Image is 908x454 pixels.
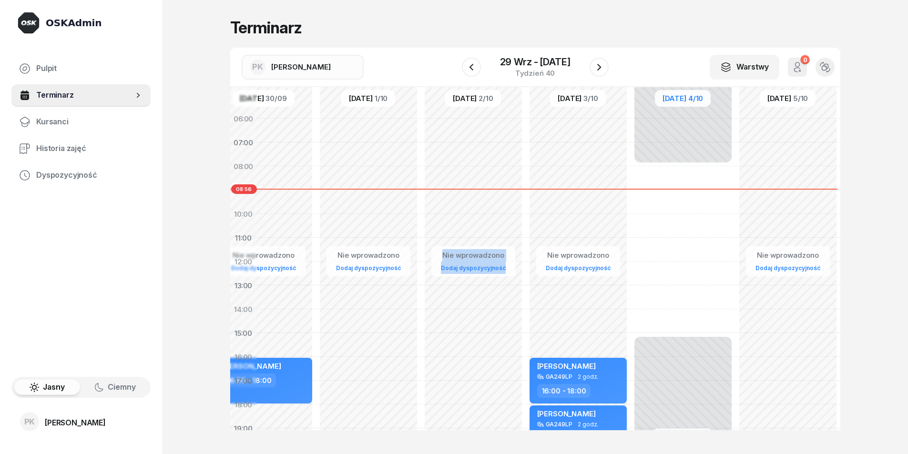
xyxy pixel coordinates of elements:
a: Pulpit [11,57,151,80]
button: Nie wprowadzonoDodaj dyspozycyjność [752,247,824,275]
div: 16:00 - 18:00 [537,384,591,398]
div: 10:00 [230,202,257,226]
a: Kursanci [11,111,151,133]
a: Dodaj dyspozycyjność [437,262,510,273]
div: Nie wprowadzono [752,249,824,262]
span: 2/10 [479,95,493,102]
span: 30/09 [265,95,286,102]
span: 5/10 [793,95,808,102]
button: Jasny [14,380,80,395]
div: 17:00 [230,369,257,393]
a: Dodaj dyspozycyjność [752,262,824,273]
div: Tydzień 40 [500,70,571,77]
span: Kursanci [36,116,143,128]
div: 15:00 [230,321,257,345]
div: 18:00 [230,393,257,416]
span: Pulpit [36,62,143,75]
span: [DATE] [558,95,582,102]
span: 08:56 [231,184,257,194]
div: GA249LP [546,421,572,427]
div: 19:00 [230,416,257,440]
span: 2 godz. [578,421,598,428]
div: Nie wprowadzono [227,249,300,262]
div: 13:00 [230,273,257,297]
button: Nie wprowadzonoDodaj dyspozycyjność [332,247,405,275]
div: 06:00 [230,107,257,131]
div: 07:00 [230,131,257,154]
a: Dodaj dyspozycyjność [227,262,300,273]
button: Niedostępny15:00 - 23:59 [660,429,706,450]
div: 0 [800,55,809,64]
a: Dyspozycyjność [11,164,151,187]
div: Nie wprowadzono [437,249,510,262]
div: 08:00 [230,154,257,178]
span: [DATE] [349,95,373,102]
div: 14:00 [230,297,257,321]
span: [DATE] [663,95,686,102]
span: Terminarz [36,89,133,101]
a: Historia zajęć [11,137,151,160]
div: 12:00 [230,250,257,273]
div: 16:00 [230,345,257,369]
span: 4/10 [688,95,703,102]
span: [PERSON_NAME] [537,409,596,418]
div: Nie wprowadzono [542,249,614,262]
div: 29 wrz [DATE] [500,57,571,67]
div: [PERSON_NAME] [45,419,106,426]
span: [DATE] [767,95,791,102]
div: Warstwy [720,61,769,73]
button: Nie wprowadzonoDodaj dyspozycyjność [227,247,300,275]
div: 09:00 [230,178,257,202]
span: 3/10 [583,95,598,102]
div: 11:00 [230,226,257,250]
span: Ciemny [108,381,136,393]
span: 2 godz. [578,373,598,380]
button: PK[PERSON_NAME] [242,55,364,80]
span: Dyspozycyjność [36,169,143,182]
button: Nie wprowadzonoDodaj dyspozycyjność [542,247,614,275]
button: Nie wprowadzonoDodaj dyspozycyjność [437,247,510,275]
span: Historia zajęć [36,142,143,155]
a: Terminarz [11,84,151,107]
div: OSKAdmin [46,16,102,30]
span: PK [252,63,263,71]
span: [DATE] [453,95,477,102]
a: Dodaj dyspozycyjność [332,262,405,273]
span: [PERSON_NAME] [271,62,331,71]
button: Warstwy [710,55,779,80]
button: Ciemny [82,380,148,395]
img: logo-dark@2x.png [17,11,40,34]
div: GA249LP [546,373,572,380]
span: [PERSON_NAME] [537,362,596,371]
button: 0 [788,58,807,77]
span: Jasny [43,381,65,393]
span: - [534,57,538,67]
div: Nie wprowadzono [332,249,405,262]
h1: Terminarz [230,19,302,36]
span: PK [24,418,35,426]
span: 1/10 [375,95,388,102]
a: Dodaj dyspozycyjność [542,262,614,273]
